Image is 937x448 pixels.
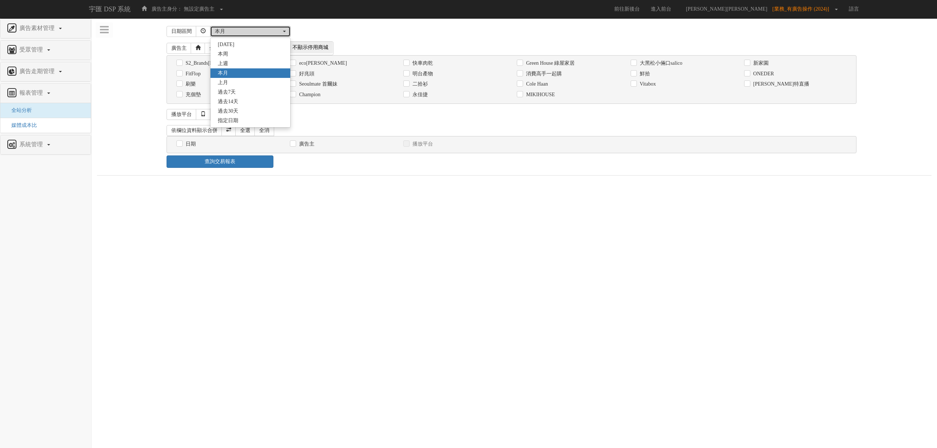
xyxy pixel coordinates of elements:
span: 不顯示停用商城 [288,42,333,53]
span: [業務_有廣告操作 (2024)] [772,6,833,12]
span: 本周 [218,50,228,58]
a: 報表管理 [6,87,85,99]
label: 大黑松小倆口salico [638,60,683,67]
a: 廣告走期管理 [6,66,85,78]
label: 播放平台 [411,140,433,148]
a: 廣告素材管理 [6,23,85,34]
span: 廣告素材管理 [18,25,58,31]
span: 廣告主身分： [152,6,182,12]
span: 過去14天 [218,98,238,105]
span: 上週 [218,60,228,67]
label: 二拾衫 [411,80,428,88]
a: 媒體成本比 [6,123,37,128]
a: 全選 [205,43,224,54]
a: 查詢交易報表 [167,155,273,168]
a: 系統管理 [6,139,85,151]
label: Champion [297,91,320,98]
span: [DATE] [218,41,234,48]
label: 廣告主 [297,140,314,148]
label: 鮮拾 [638,70,650,78]
a: 全站分析 [6,108,32,113]
span: 過去7天 [218,89,236,96]
label: FitFlop [184,70,201,78]
span: 本月 [218,69,228,77]
a: 全消 [254,125,274,136]
label: 快車肉乾 [411,60,433,67]
label: eco[PERSON_NAME] [297,60,347,67]
label: Seoulmate 首爾妹 [297,80,337,88]
span: 指定日期 [218,117,238,124]
div: 本月 [215,28,281,35]
label: S2_Brands[PERSON_NAME]氏 [184,60,254,67]
label: 刷樂 [184,80,196,88]
label: MIKIHOUSE [524,91,555,98]
span: 上月 [218,79,228,86]
span: 過去30天 [218,108,238,115]
span: 受眾管理 [18,46,46,53]
span: 無設定廣告主 [184,6,214,12]
label: 日期 [184,140,196,148]
label: Cole Haan [524,80,548,88]
span: [PERSON_NAME][PERSON_NAME] [682,6,771,12]
label: 明台產物 [411,70,433,78]
label: Vitabox [638,80,656,88]
label: ONEDER [751,70,774,78]
label: Green House 綠屋家居 [524,60,575,67]
label: 消費高手一起購 [524,70,562,78]
label: [PERSON_NAME]特直播 [751,80,809,88]
label: 永佳捷 [411,91,428,98]
label: 充個墊 [184,91,201,98]
label: 新家園 [751,60,769,67]
span: 報表管理 [18,90,46,96]
label: 好兆頭 [297,70,314,78]
a: 全選 [235,125,255,136]
span: 系統管理 [18,141,46,147]
a: 受眾管理 [6,44,85,56]
span: 廣告走期管理 [18,68,58,74]
button: 本月 [210,26,291,37]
